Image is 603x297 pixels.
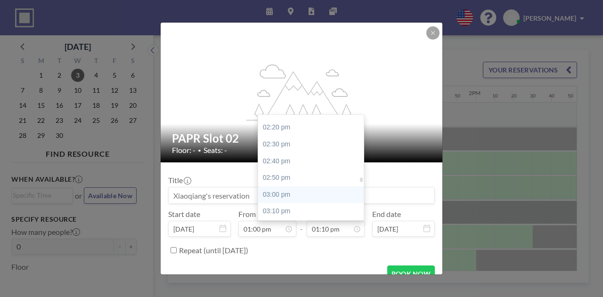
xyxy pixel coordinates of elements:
[258,119,368,136] div: 02:20 pm
[172,131,432,145] h2: PAPR Slot 02
[387,265,435,282] button: BOOK NOW
[238,209,256,219] label: From
[204,145,227,155] span: Seats: -
[258,169,368,186] div: 02:50 pm
[258,220,368,237] div: 03:20 pm
[168,176,190,185] label: Title
[258,203,368,220] div: 03:10 pm
[168,209,200,219] label: Start date
[258,186,368,203] div: 03:00 pm
[258,153,368,170] div: 02:40 pm
[258,136,368,153] div: 02:30 pm
[172,145,196,155] span: Floor: -
[372,209,401,219] label: End date
[300,213,303,233] span: -
[169,187,434,203] input: Xiaoqiang's reservation
[198,147,201,154] span: •
[179,246,248,255] label: Repeat (until [DATE])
